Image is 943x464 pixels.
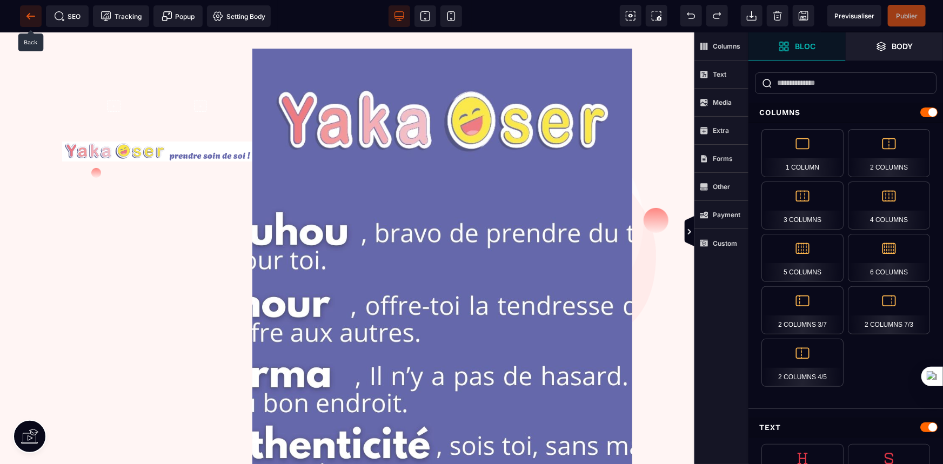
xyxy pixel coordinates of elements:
[162,11,195,22] span: Popup
[834,12,874,20] span: Previsualiser
[848,129,930,177] div: 2 Columns
[713,211,740,219] strong: Payment
[761,181,844,230] div: 3 Columns
[846,32,943,60] span: Open Layer Manager
[748,418,943,438] div: Text
[761,286,844,334] div: 2 Columns 3/7
[713,239,737,247] strong: Custom
[212,11,265,22] span: Setting Body
[620,5,641,26] span: View components
[761,129,844,177] div: 1 Column
[848,234,930,282] div: 6 Columns
[748,32,846,60] span: Open Blocks
[646,5,667,26] span: Screenshot
[896,12,918,20] span: Publier
[713,154,733,163] strong: Forms
[827,5,881,26] span: Preview
[713,126,729,135] strong: Extra
[54,11,81,22] span: SEO
[892,42,913,50] strong: Body
[761,234,844,282] div: 5 Columns
[101,11,142,22] span: Tracking
[713,70,726,78] strong: Text
[848,286,930,334] div: 2 Columns 7/3
[748,103,943,123] div: Columns
[848,181,930,230] div: 4 Columns
[62,109,252,129] img: 15c314dc79e3680033b0f873944e7a87_Capture_d%E2%80%99%C3%A9cran_2024-08-30_%C3%A0_16.30.18.png
[713,183,730,191] strong: Other
[713,98,732,106] strong: Media
[713,42,740,50] strong: Columns
[795,42,815,50] strong: Bloc
[761,339,844,387] div: 2 Columns 4/5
